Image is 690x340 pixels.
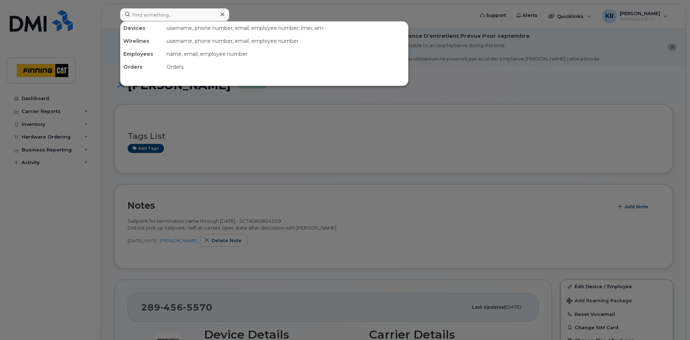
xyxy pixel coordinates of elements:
div: Orders [164,60,408,73]
div: Devices [120,22,164,35]
div: Wirelines [120,35,164,47]
div: username, phone number, email, employee number [164,35,408,47]
div: username, phone number, email, employee number, imei, sim [164,22,408,35]
div: Orders [120,60,164,73]
div: Employees [120,47,164,60]
iframe: Messenger Launcher [659,309,685,335]
div: name, email, employee number [164,47,408,60]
